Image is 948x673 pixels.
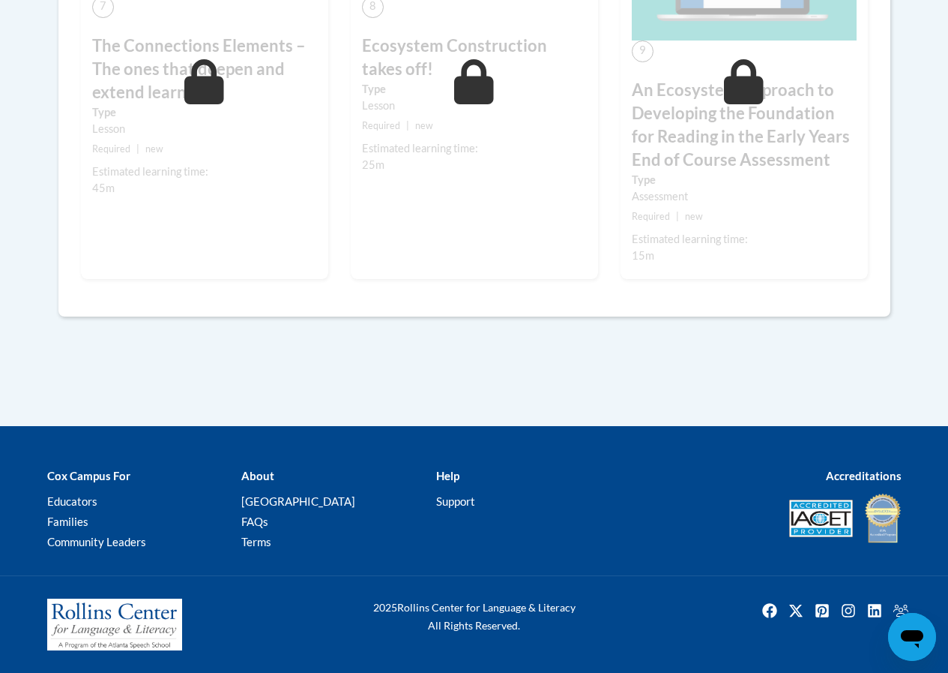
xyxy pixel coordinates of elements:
a: Facebook [758,599,782,623]
div: Lesson [92,121,317,137]
a: Terms [241,535,271,548]
img: LinkedIn icon [863,599,887,623]
a: Support [436,494,475,508]
a: Instagram [836,599,860,623]
a: Community Leaders [47,535,146,548]
label: Type [632,172,857,188]
img: Instagram icon [836,599,860,623]
a: Pinterest [810,599,834,623]
span: Required [362,120,400,131]
a: Families [47,515,88,528]
img: IDA® Accredited [864,492,902,545]
span: new [415,120,433,131]
span: | [676,211,679,222]
span: new [145,143,163,155]
label: Type [362,81,587,98]
div: Estimated learning time: [632,231,857,248]
a: Facebook Group [889,599,913,623]
img: Twitter icon [784,599,808,623]
span: | [136,143,139,155]
a: FAQs [241,515,268,528]
div: Estimated learning time: [92,164,317,180]
label: Type [92,104,317,121]
h3: An Ecosystem Approach to Developing the Foundation for Reading in the Early Years End of Course A... [632,79,857,171]
img: Pinterest icon [810,599,834,623]
span: Required [632,211,670,222]
div: Lesson [362,98,587,114]
b: Help [436,469,459,482]
a: [GEOGRAPHIC_DATA] [241,494,355,508]
b: About [241,469,274,482]
span: 25m [362,158,384,171]
a: Educators [47,494,97,508]
span: 2025 [373,601,397,614]
div: Assessment [632,188,857,205]
h3: Ecosystem Construction takes off! [362,35,587,81]
iframe: Button to launch messaging window [888,613,936,661]
div: Estimated learning time: [362,140,587,157]
a: Twitter [784,599,808,623]
span: 15m [632,249,654,262]
img: Accredited IACET® Provider [789,500,853,537]
a: Linkedin [863,599,887,623]
span: Required [92,143,130,155]
b: Cox Campus For [47,469,130,482]
span: new [685,211,703,222]
span: 45m [92,182,115,194]
span: | [406,120,409,131]
h3: The Connections Elements – The ones that deepen and extend learning [92,35,317,104]
img: Facebook group icon [889,599,913,623]
b: Accreditations [826,469,902,482]
img: Facebook icon [758,599,782,623]
img: Rollins Center for Language & Literacy - A Program of the Atlanta Speech School [47,599,182,651]
span: 9 [632,41,653,62]
div: Rollins Center for Language & Literacy All Rights Reserved. [328,599,621,635]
